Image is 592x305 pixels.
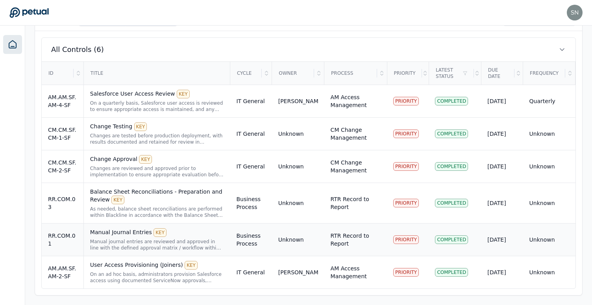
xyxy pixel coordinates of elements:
[393,162,419,171] div: PRIORITY
[90,122,224,131] div: Change Testing
[435,162,468,171] div: Completed
[524,62,565,84] div: Frequency
[90,90,224,98] div: Salesforce User Access Review
[325,62,377,84] div: Process
[185,261,198,270] div: KEY
[230,256,272,289] td: IT General
[90,133,224,145] div: Changes are tested before production deployment, with results documented and retained for review ...
[388,62,422,84] div: Priority
[278,268,318,276] div: [PERSON_NAME]
[90,100,224,113] div: On a quarterly basis, Salesforce user access is reviewed to ensure appropriate access is maintain...
[393,199,419,207] div: PRIORITY
[278,236,304,244] div: Unknown
[230,85,272,118] td: IT General
[331,195,381,211] div: RTR Record to Report
[134,122,147,131] div: KEY
[231,62,262,84] div: Cycle
[435,268,468,277] div: Completed
[429,62,474,84] div: Latest Status
[90,206,224,218] div: As needed, balance sheet reconciliations are performed within Blackline in accordance with the Ba...
[567,5,583,20] img: snir@petual.ai
[487,199,516,207] div: [DATE]
[487,130,516,138] div: [DATE]
[278,130,304,138] div: Unknown
[435,97,468,105] div: Completed
[90,155,224,164] div: Change Approval
[435,199,468,207] div: Completed
[272,62,314,84] div: Owner
[90,271,224,284] div: On an ad hoc basis, administrators provision Salesforce access using documented ServiceNow approv...
[393,129,419,138] div: PRIORITY
[111,196,124,204] div: KEY
[3,35,22,54] a: Dashboard
[90,165,224,178] div: Changes are reviewed and approved prior to implementation to ensure appropriate evaluation before...
[90,261,224,270] div: User Access Provisioning (Joiners)
[90,228,224,237] div: Manual Journal Entries
[523,150,575,183] td: Unknown
[523,118,575,150] td: Unknown
[9,7,49,18] a: Go to Dashboard
[48,232,77,248] div: RR.COM.01
[523,224,575,256] td: Unknown
[42,62,74,84] div: ID
[48,159,77,174] div: CM.CM.SF.CM-2-SF
[523,85,575,118] td: Quarterly
[435,129,468,138] div: Completed
[230,224,272,256] td: Business Process
[331,159,381,174] div: CM Change Management
[48,93,77,109] div: AM.AM.SF.AM-4-SF
[177,90,190,98] div: KEY
[393,97,419,105] div: PRIORITY
[48,195,77,211] div: RR.COM.03
[487,236,516,244] div: [DATE]
[90,188,224,204] div: Balance Sheet Reconciliations - Preparation and Review
[331,93,381,109] div: AM Access Management
[42,38,575,61] button: All Controls (6)
[154,228,166,237] div: KEY
[393,235,419,244] div: PRIORITY
[230,150,272,183] td: IT General
[139,155,152,164] div: KEY
[331,232,381,248] div: RTR Record to Report
[51,44,104,55] span: All Controls (6)
[487,163,516,170] div: [DATE]
[90,238,224,251] div: Manual journal entries are reviewed and approved in line with the defined approval matrix / workf...
[230,183,272,224] td: Business Process
[331,264,381,280] div: AM Access Management
[84,62,229,84] div: Title
[278,199,304,207] div: Unknown
[482,62,514,84] div: Due Date
[487,268,516,276] div: [DATE]
[278,163,304,170] div: Unknown
[48,264,77,280] div: AM.AM.SF.AM-2-SF
[48,126,77,142] div: CM.CM.SF.CM-1-SF
[487,97,516,105] div: [DATE]
[230,118,272,150] td: IT General
[393,268,419,277] div: PRIORITY
[435,235,468,244] div: Completed
[523,256,575,289] td: Unknown
[278,97,318,105] div: [PERSON_NAME]
[523,183,575,224] td: Unknown
[331,126,381,142] div: CM Change Management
